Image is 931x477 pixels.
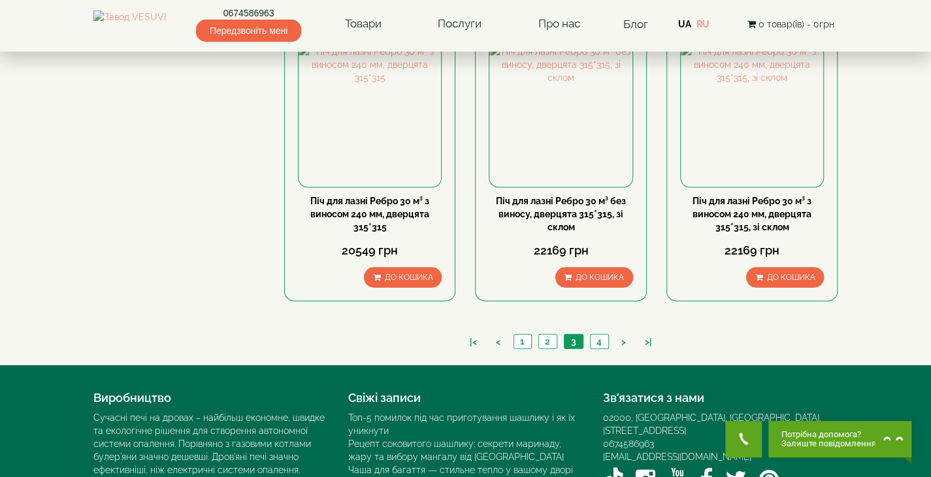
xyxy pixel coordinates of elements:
[623,18,648,31] a: Блог
[766,273,815,282] span: До кошика
[680,242,824,259] div: 22169 грн
[538,335,557,348] a: 2
[743,17,838,31] button: 0 товар(ів) - 0грн
[603,392,838,405] h4: Зв’язатися з нами
[693,196,811,232] a: Піч для лазні Ребро 30 м³ з виносом 240 мм, дверцята 315*315, зі склом
[746,268,824,288] button: До кошика
[310,196,429,232] a: Піч для лазні Ребро 30 м³ з виносом 240 мм, дверцята 315*315
[196,7,301,20] a: 0674586963
[299,45,441,187] img: Піч для лазні Ребро 30 м³ з виносом 240 мм, дверцята 315*315
[489,45,632,187] img: Піч для лазні Ребро 30 м³ без виносу, дверцята 315*315, зі склом
[696,19,710,29] a: RU
[348,439,564,462] a: Рецепт соковитого шашлику: секрети маринаду, жару та вибору мангалу від [GEOGRAPHIC_DATA]
[364,268,442,288] button: До кошика
[678,19,691,29] a: UA
[590,335,608,348] a: 4
[93,392,329,405] h4: Виробництво
[603,439,654,449] a: 0674586963
[348,412,575,436] a: Топ-5 помилок під час приготування шашлику і як їх уникнути
[603,452,751,462] a: [EMAIL_ADDRESS][DOMAIN_NAME]
[638,335,659,349] a: >|
[332,9,395,39] a: Товари
[603,411,838,437] div: 02000, [GEOGRAPHIC_DATA], [GEOGRAPHIC_DATA]. [STREET_ADDRESS]
[489,242,632,259] div: 22169 грн
[571,336,576,346] span: 3
[525,9,593,39] a: Про нас
[781,439,876,448] span: Залиште повідомлення
[496,196,626,232] a: Піч для лазні Ребро 30 м³ без виносу, дверцята 315*315, зі склом
[758,19,834,29] span: 0 товар(ів) - 0грн
[781,430,876,439] span: Потрібна допомога?
[489,335,507,349] a: <
[555,268,633,288] button: До кошика
[725,421,762,457] button: Get Call button
[425,9,495,39] a: Послуги
[348,392,583,405] h4: Свіжі записи
[681,45,823,187] img: Піч для лазні Ребро 30 м³ з виносом 240 мм, дверцята 315*315, зі склом
[615,335,632,349] a: >
[514,335,531,348] a: 1
[576,273,624,282] span: До кошика
[384,273,433,282] span: До кошика
[463,335,483,349] a: |<
[768,421,911,457] button: Chat button
[93,10,166,38] img: Завод VESUVI
[196,20,301,42] span: Передзвоніть мені
[298,242,442,259] div: 20549 грн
